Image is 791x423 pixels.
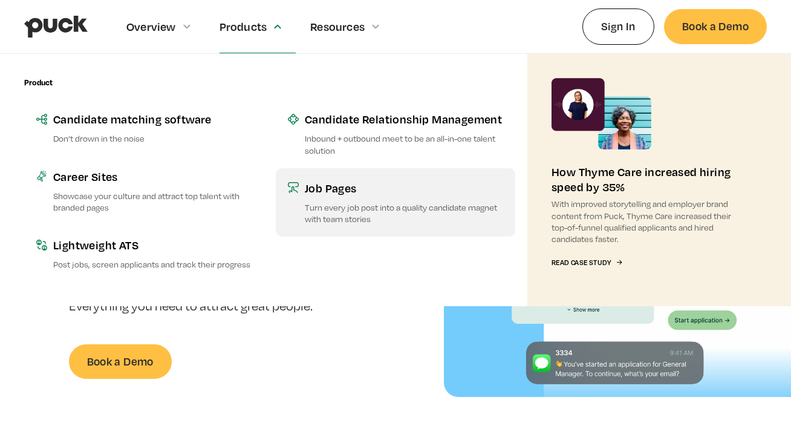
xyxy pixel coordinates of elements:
[664,9,767,44] a: Book a Demo
[527,54,767,306] a: How Thyme Care increased hiring speed by 35%With improved storytelling and employer brand content...
[582,8,654,44] a: Sign In
[305,180,503,195] div: Job Pages
[53,258,252,270] p: Post jobs, screen applicants and track their progress
[552,198,743,244] p: With improved storytelling and employer brand content from Puck, Thyme Care increased their top-o...
[310,20,365,33] div: Resources
[53,133,252,144] p: Don’t drown in the noise
[276,168,515,237] a: Job PagesTurn every job post into a quality candidate magnet with team stories
[276,99,515,168] a: Candidate Relationship ManagementInbound + outbound meet to be an all-in-one talent solution
[24,78,53,87] div: Product
[552,259,611,267] div: Read Case Study
[24,99,264,156] a: Candidate matching softwareDon’t drown in the noise
[24,157,264,225] a: Career SitesShowcase your culture and attract top talent with branded pages
[126,20,176,33] div: Overview
[53,111,252,126] div: Candidate matching software
[552,164,743,194] div: How Thyme Care increased hiring speed by 35%
[305,133,503,156] p: Inbound + outbound meet to be an all-in-one talent solution
[305,202,503,225] p: Turn every job post into a quality candidate magnet with team stories
[69,344,172,379] a: Book a Demo
[305,111,503,126] div: Candidate Relationship Management
[24,225,264,282] a: Lightweight ATSPost jobs, screen applicants and track their progress
[53,190,252,213] p: Showcase your culture and attract top talent with branded pages
[53,237,252,252] div: Lightweight ATS
[53,169,252,184] div: Career Sites
[220,20,267,33] div: Products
